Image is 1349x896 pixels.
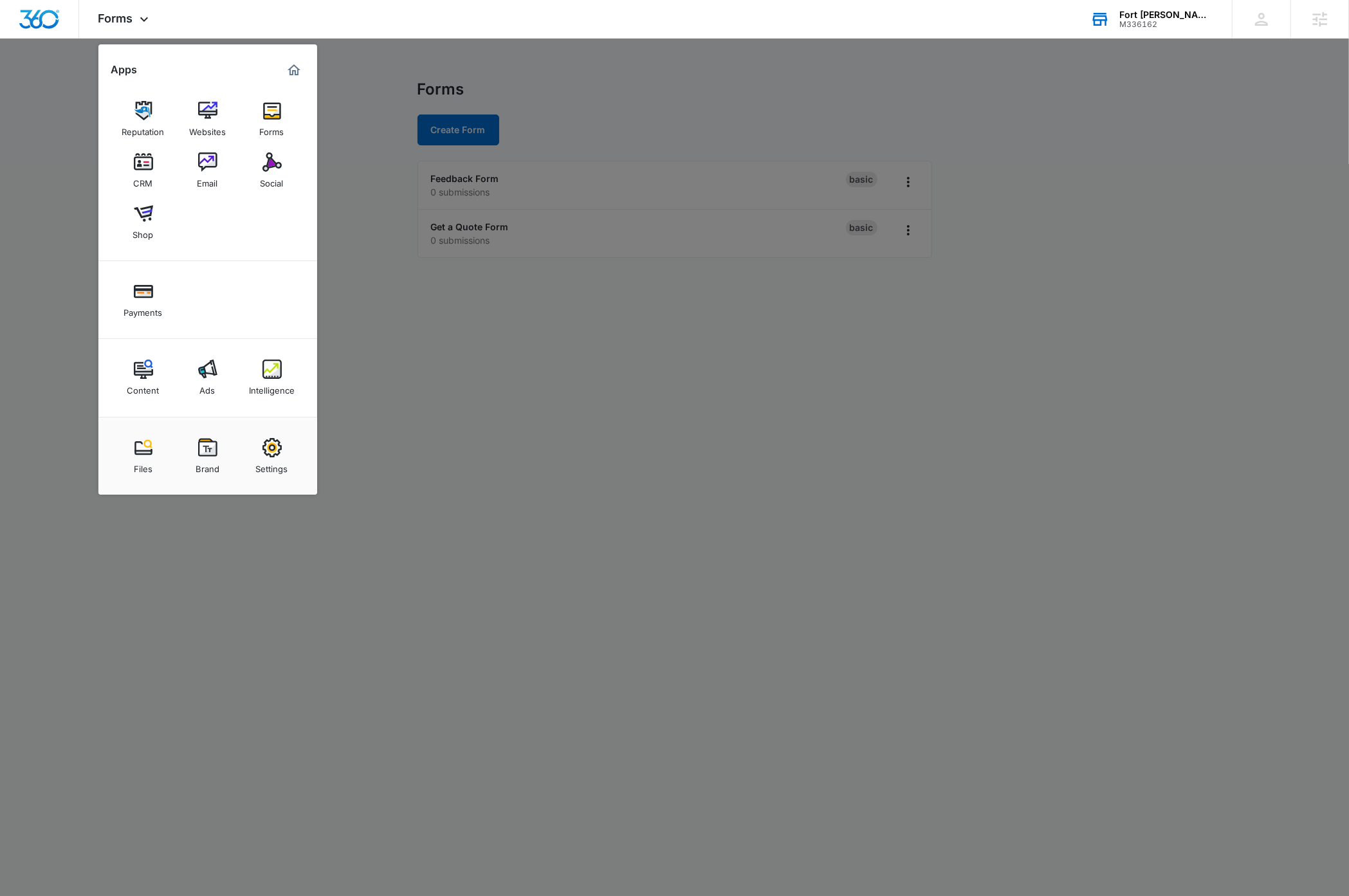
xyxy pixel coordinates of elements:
a: Brand [183,432,232,480]
div: Brand [196,457,219,474]
a: Intelligence [248,353,297,402]
div: Files [134,457,152,474]
div: Ads [200,379,216,396]
h2: Apps [111,64,138,76]
a: Marketing 360® Dashboard [284,60,304,80]
div: Social [261,172,284,188]
div: Intelligence [249,379,295,396]
a: Forms [248,95,297,143]
div: account name [1119,10,1213,20]
div: Reputation [122,120,165,137]
div: account id [1119,20,1213,29]
div: Email [197,172,218,188]
div: Payments [124,301,163,318]
a: Websites [183,95,232,143]
a: Ads [183,353,232,402]
div: CRM [134,172,153,188]
a: Social [248,146,297,195]
span: Forms [98,12,133,25]
a: Settings [248,432,297,480]
div: Content [127,379,160,396]
a: Shop [119,197,168,246]
div: Websites [189,120,226,137]
a: Files [119,432,168,480]
a: Reputation [119,95,168,143]
a: Email [183,146,232,195]
a: CRM [119,146,168,195]
a: Payments [119,275,168,324]
div: Settings [256,457,288,474]
a: Content [119,353,168,402]
div: Forms [260,120,284,137]
div: Shop [133,223,154,240]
